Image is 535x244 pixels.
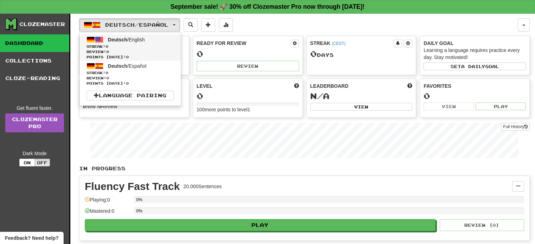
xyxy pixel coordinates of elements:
[197,40,291,47] div: Ready for Review
[461,64,485,69] span: a daily
[87,81,174,86] span: Points [DATE]: 0
[294,83,299,90] span: Score more points to level up
[197,83,212,90] span: Level
[201,18,215,32] button: Add sentence to collection
[197,61,299,71] button: Review
[79,61,181,87] a: Deutsch/EspañolStreak:0 Review:0Points [DATE]:0
[85,207,130,219] div: Mastered: 0
[501,123,530,131] button: Full History
[85,196,130,208] div: Playing: 0
[85,219,435,231] button: Play
[171,3,365,10] strong: September sale! 🚀 30% off Clozemaster Pro now through [DATE]!
[5,105,64,112] div: Get fluent faster.
[108,63,127,69] span: Deutsch
[87,91,174,100] a: Language Pairing
[108,37,127,42] span: Deutsch
[423,92,526,100] div: 0
[83,104,86,109] strong: 0
[440,219,524,231] button: Review (0)
[106,71,108,75] span: 0
[310,40,394,47] div: Streak
[87,70,174,75] span: Streak:
[85,181,180,192] div: Fluency Fast Track
[5,113,64,132] a: ClozemasterPro
[310,83,349,90] span: Leaderboard
[183,183,222,190] div: 20.000 Sentences
[423,47,526,61] div: Learning a language requires practice every day. Stay motivated!
[79,18,180,32] button: Deutsch/Español
[407,83,412,90] span: This week in points, UTC
[108,37,145,42] span: / English
[108,63,147,69] span: / Español
[87,75,174,81] span: Review: 0
[310,49,317,59] span: 0
[197,50,299,58] div: 0
[476,103,526,110] button: Play
[423,62,526,70] button: Seta dailygoal
[87,49,174,54] span: Review: 0
[310,91,330,101] span: N/A
[5,150,64,157] div: Dark Mode
[87,54,174,60] span: Points [DATE]: 0
[184,18,198,32] button: Search sentences
[423,83,526,90] div: Favorites
[423,103,474,110] button: View
[19,21,65,28] div: Clozemaster
[98,104,101,109] strong: 0
[106,44,108,48] span: 0
[87,44,174,49] span: Streak:
[79,165,530,172] p: In Progress
[105,22,168,28] span: Deutsch / Español
[5,235,58,242] span: Open feedback widget
[197,92,299,100] div: 0
[332,41,346,46] a: (CEST)
[34,159,50,166] button: Off
[310,50,413,59] div: Day s
[423,40,526,47] div: Daily Goal
[79,34,181,61] a: Deutsch/EnglishStreak:0 Review:0Points [DATE]:0
[19,159,35,166] button: On
[83,103,185,110] div: New / Review
[310,103,413,111] button: View
[219,18,233,32] button: More stats
[197,106,299,113] div: 100 more points to level 1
